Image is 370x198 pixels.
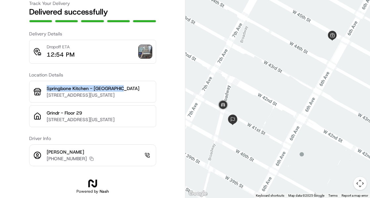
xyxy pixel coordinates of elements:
[187,189,209,198] a: Open this area in Google Maps (opens a new window)
[47,116,152,123] p: [STREET_ADDRESS][US_STATE]
[47,155,87,162] p: [PHONE_NUMBER]
[47,92,152,98] p: [STREET_ADDRESS][US_STATE]
[29,7,156,17] h2: Delivered successfully
[47,85,152,92] p: Springbone Kitchen - [GEOGRAPHIC_DATA]
[47,110,152,116] p: Grindr - Floor 29
[256,193,284,198] button: Keyboard shortcuts
[187,189,209,198] img: Google
[288,194,324,197] span: Map data ©2025 Google
[100,189,109,194] span: Nash
[342,194,368,197] a: Report a map error
[328,194,338,197] a: Terms
[47,50,74,59] p: 12:54 PM
[29,30,156,37] h3: Delivery Details
[76,189,109,194] h2: Powered by
[29,135,156,142] h3: Driver Info
[29,72,156,78] h3: Location Details
[47,149,94,155] p: [PERSON_NAME]
[47,44,74,50] p: Dropoff ETA
[139,45,152,58] img: photo_proof_of_delivery image
[353,177,367,190] button: Map camera controls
